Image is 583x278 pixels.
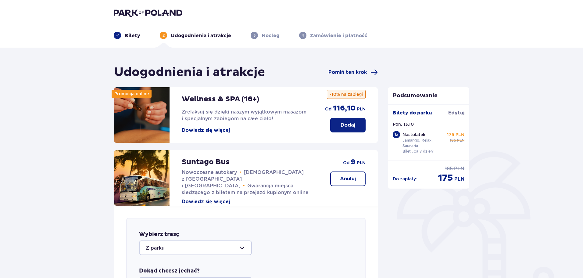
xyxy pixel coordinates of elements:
[125,32,140,39] p: Bilety
[328,69,378,76] a: Pomiń ten krok
[182,169,304,189] span: [DEMOGRAPHIC_DATA] z [GEOGRAPHIC_DATA] i [GEOGRAPHIC_DATA]
[351,157,356,167] span: 9
[182,169,237,175] span: Nowoczesne autokary
[393,176,417,182] p: Do zapłaty :
[114,9,182,17] img: Park of Poland logo
[457,138,464,143] span: PLN
[402,132,425,138] p: Nastolatek
[388,92,470,99] p: Podsumowanie
[114,65,265,80] h1: Udogodnienia i atrakcje
[402,138,445,149] p: Jamango, Relax, Saunaria
[325,106,331,112] span: od
[182,127,230,134] button: Dowiedz się więcej
[262,32,280,39] p: Nocleg
[445,165,453,172] span: 185
[114,87,170,143] img: attraction
[393,110,432,116] p: Bilety do parku
[243,183,245,189] span: •
[450,138,456,143] span: 185
[182,95,259,104] p: Wellness & SPA (16+)
[454,165,464,172] span: PLN
[251,32,280,39] div: 3Nocleg
[139,231,179,238] p: Wybierz trasę
[112,90,152,98] div: Promocja online
[163,33,165,38] p: 2
[357,160,366,166] span: PLN
[402,149,435,154] p: Bilet „Cały dzień”
[327,90,366,99] p: -10% na zabiegi
[330,171,366,186] button: Anuluj
[253,33,256,38] p: 3
[340,175,356,182] p: Anuluj
[438,172,453,184] span: 175
[299,32,367,39] div: 4Zamówienie i płatność
[357,106,366,112] span: PLN
[328,69,367,76] span: Pomiń ten krok
[160,32,231,39] div: 2Udogodnienia i atrakcje
[454,176,464,182] span: PLN
[333,104,356,113] span: 116,10
[182,198,230,205] button: Dowiedz się więcej
[341,122,355,128] p: Dodaj
[182,109,306,121] span: Zrelaksuj się dzięki naszym wyjątkowym masażom i specjalnym zabiegom na całe ciało!
[139,267,200,275] p: Dokąd chcesz jechać?
[310,32,367,39] p: Zamówienie i płatność
[239,169,241,175] span: •
[343,160,349,166] span: od
[114,32,140,39] div: Bilety
[447,132,464,138] p: 175 PLN
[393,121,414,127] p: Pon. 13.10
[114,150,170,206] img: attraction
[330,118,366,132] button: Dodaj
[393,131,400,138] div: 1 x
[302,33,304,38] p: 4
[182,157,230,167] p: Suntago Bus
[171,32,231,39] p: Udogodnienia i atrakcje
[448,110,464,116] span: Edytuj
